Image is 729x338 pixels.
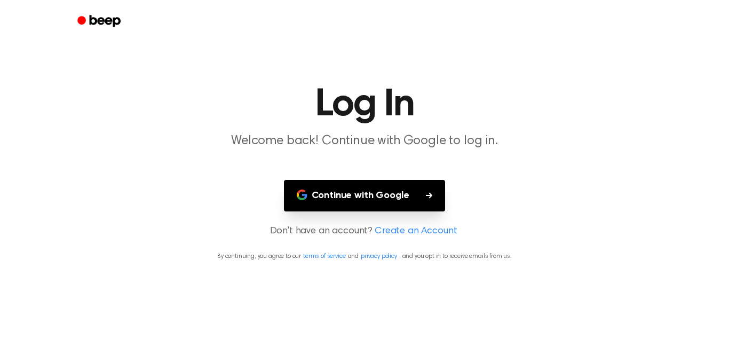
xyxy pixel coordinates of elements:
a: Beep [70,11,130,32]
p: By continuing, you agree to our and , and you opt in to receive emails from us. [13,251,716,261]
a: Create an Account [375,224,457,239]
a: privacy policy [361,253,397,260]
p: Don't have an account? [13,224,716,239]
p: Welcome back! Continue with Google to log in. [160,132,569,150]
button: Continue with Google [284,180,446,211]
h1: Log In [91,85,638,124]
a: terms of service [303,253,345,260]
